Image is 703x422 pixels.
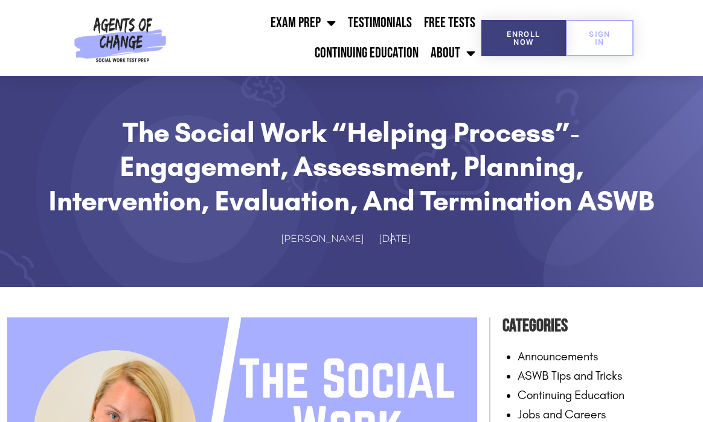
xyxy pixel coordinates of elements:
a: Enroll Now [481,20,566,56]
a: Announcements [518,349,599,363]
a: Continuing Education [309,38,425,68]
nav: Menu [171,8,481,68]
h4: Categories [502,311,696,340]
a: [DATE] [379,230,423,248]
a: SIGN IN [566,20,634,56]
a: Free Tests [418,8,481,38]
a: Exam Prep [265,8,342,38]
a: Testimonials [342,8,418,38]
time: [DATE] [379,233,411,244]
a: About [425,38,481,68]
span: [PERSON_NAME] [281,230,364,248]
h1: The Social Work “Helping Process”- Engagement, Assessment, Planning, Intervention, Evaluation, an... [37,115,666,218]
a: ASWB Tips and Tricks [518,368,623,383]
a: Jobs and Careers [518,407,606,421]
span: Enroll Now [501,30,547,46]
a: [PERSON_NAME] [281,230,376,248]
a: Continuing Education [518,388,624,402]
span: SIGN IN [585,30,614,46]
